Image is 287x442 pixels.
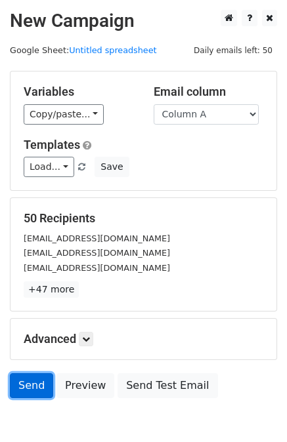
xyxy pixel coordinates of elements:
[10,45,157,55] small: Google Sheet:
[24,263,170,273] small: [EMAIL_ADDRESS][DOMAIN_NAME]
[221,379,287,442] iframe: Chat Widget
[24,157,74,177] a: Load...
[24,211,263,226] h5: 50 Recipients
[56,373,114,398] a: Preview
[10,373,53,398] a: Send
[24,248,170,258] small: [EMAIL_ADDRESS][DOMAIN_NAME]
[24,85,134,99] h5: Variables
[189,43,277,58] span: Daily emails left: 50
[24,233,170,243] small: [EMAIL_ADDRESS][DOMAIN_NAME]
[189,45,277,55] a: Daily emails left: 50
[10,10,277,32] h2: New Campaign
[24,281,79,298] a: +47 more
[69,45,156,55] a: Untitled spreadsheet
[24,332,263,346] h5: Advanced
[24,138,80,151] a: Templates
[95,157,129,177] button: Save
[154,85,264,99] h5: Email column
[24,104,104,125] a: Copy/paste...
[118,373,217,398] a: Send Test Email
